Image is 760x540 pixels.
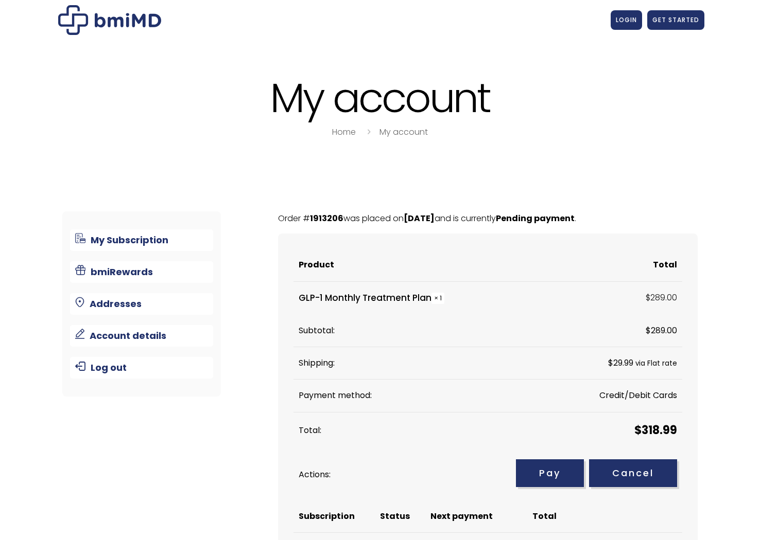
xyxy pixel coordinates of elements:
span: Status [380,510,410,522]
th: Product [293,249,479,281]
h1: My account [56,76,704,120]
td: GLP-1 Monthly Treatment Plan [293,282,479,315]
span: Next payment [430,510,493,522]
bdi: 289.00 [646,292,677,303]
small: via Flat rate [635,358,677,368]
a: Addresses [70,293,214,315]
nav: Account pages [62,211,221,397]
a: bmiRewards [70,261,214,283]
a: My Subscription [70,229,214,251]
a: Pay for order 1913206 [516,459,584,487]
th: Subtotal: [293,315,479,347]
span: Total [532,510,557,522]
span: 289.00 [646,325,677,336]
i: breadcrumbs separator [363,126,374,138]
p: Order # was placed on and is currently . [278,211,698,226]
td: Credit/Debit Cards [479,380,682,412]
a: My account [379,126,428,138]
span: $ [646,292,650,303]
a: Account details [70,325,214,347]
span: 29.99 [608,357,633,369]
mark: 1913206 [310,212,343,224]
th: Total: [293,412,479,449]
span: LOGIN [616,15,637,24]
a: LOGIN [611,10,642,30]
strong: × 1 [431,293,444,304]
th: Payment method: [293,380,479,412]
span: Subscription [299,510,355,522]
a: Cancel order 1913206 [589,459,677,487]
th: Actions: [293,449,479,500]
mark: [DATE] [404,212,435,224]
span: $ [646,325,651,336]
th: Shipping: [293,347,479,380]
span: 318.99 [634,422,677,438]
span: $ [608,357,613,369]
a: GET STARTED [647,10,704,30]
span: $ [634,422,642,438]
th: Total [479,249,682,281]
img: My account [58,5,161,35]
span: GET STARTED [652,15,699,24]
a: Log out [70,357,214,379]
mark: Pending payment [496,212,575,224]
a: Home [332,126,356,138]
